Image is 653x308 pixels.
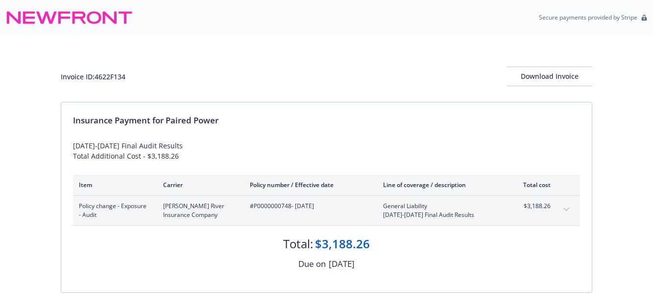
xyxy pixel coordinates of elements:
[383,211,498,219] span: [DATE]-[DATE] Final Audit Results
[514,181,551,189] div: Total cost
[329,258,355,270] div: [DATE]
[283,236,313,252] div: Total:
[539,13,637,22] p: Secure payments provided by Stripe
[558,202,574,217] button: expand content
[250,202,367,211] span: #P0000000748 - [DATE]
[61,71,125,82] div: Invoice ID: 4622F134
[163,202,234,219] span: [PERSON_NAME] River Insurance Company
[315,236,370,252] div: $3,188.26
[73,196,580,225] div: Policy change - Exposure - Audit[PERSON_NAME] River Insurance Company#P0000000748- [DATE]General ...
[163,181,234,189] div: Carrier
[250,181,367,189] div: Policy number / Effective date
[383,202,498,211] span: General Liability
[383,181,498,189] div: Line of coverage / description
[514,202,551,211] span: $3,188.26
[383,202,498,219] span: General Liability[DATE]-[DATE] Final Audit Results
[73,141,580,161] div: [DATE]-[DATE] Final Audit Results Total Additional Cost - $3,188.26
[73,114,580,127] div: Insurance Payment for Paired Power
[79,181,147,189] div: Item
[298,258,326,270] div: Due on
[507,67,592,86] button: Download Invoice
[79,202,147,219] span: Policy change - Exposure - Audit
